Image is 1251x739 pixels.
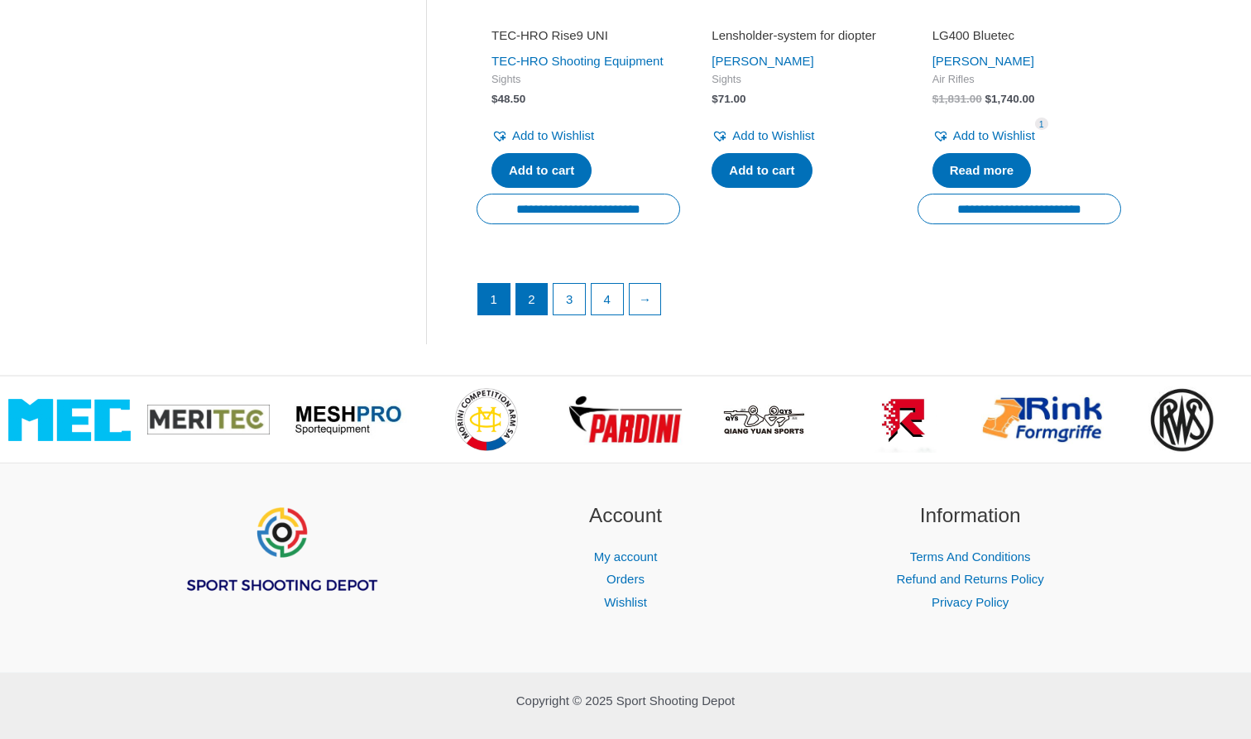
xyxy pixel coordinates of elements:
[1035,118,1048,130] span: 1
[491,54,664,68] a: TEC-HRO Shooting Equipment
[554,284,585,315] a: Page 3
[491,153,592,188] a: Add to cart: “TEC-HRO Rise9 UNI”
[818,545,1122,615] nav: Information
[491,93,498,105] span: $
[478,284,510,315] span: Page 1
[818,501,1122,531] h2: Information
[932,4,1106,24] iframe: Customer reviews powered by Trustpilot
[712,153,812,188] a: Add to cart: “Lensholder-system for diopter”
[594,549,658,564] a: My account
[712,4,885,24] iframe: Customer reviews powered by Trustpilot
[932,27,1106,50] a: LG400 Bluetec
[491,124,594,147] a: Add to Wishlist
[129,501,433,635] aside: Footer Widget 1
[932,93,982,105] bdi: 1,831.00
[512,128,594,142] span: Add to Wishlist
[604,595,647,609] a: Wishlist
[932,54,1034,68] a: [PERSON_NAME]
[985,93,992,105] span: $
[474,501,778,531] h2: Account
[516,284,548,315] a: Page 2
[491,4,665,24] iframe: Customer reviews powered by Trustpilot
[932,27,1106,44] h2: LG400 Bluetec
[932,595,1009,609] a: Privacy Policy
[491,73,665,87] span: Sights
[712,124,814,147] a: Add to Wishlist
[491,27,665,50] a: TEC-HRO Rise9 UNI
[712,73,885,87] span: Sights
[732,128,814,142] span: Add to Wishlist
[491,27,665,44] h2: TEC-HRO Rise9 UNI
[896,572,1043,586] a: Refund and Returns Policy
[474,501,778,614] aside: Footer Widget 2
[932,93,939,105] span: $
[712,27,885,44] h2: Lensholder-system for diopter
[818,501,1122,614] aside: Footer Widget 3
[712,93,745,105] bdi: 71.00
[477,283,1121,324] nav: Product Pagination
[712,54,813,68] a: [PERSON_NAME]
[985,93,1035,105] bdi: 1,740.00
[712,93,718,105] span: $
[491,93,525,105] bdi: 48.50
[592,284,623,315] a: Page 4
[474,545,778,615] nav: Account
[932,73,1106,87] span: Air Rifles
[953,128,1035,142] span: Add to Wishlist
[712,27,885,50] a: Lensholder-system for diopter
[932,124,1035,147] a: Add to Wishlist
[129,689,1122,713] p: Copyright © 2025 Sport Shooting Depot
[630,284,661,315] a: →
[910,549,1031,564] a: Terms And Conditions
[932,153,1032,188] a: Read more about “LG400 Bluetec”
[606,572,645,586] a: Orders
